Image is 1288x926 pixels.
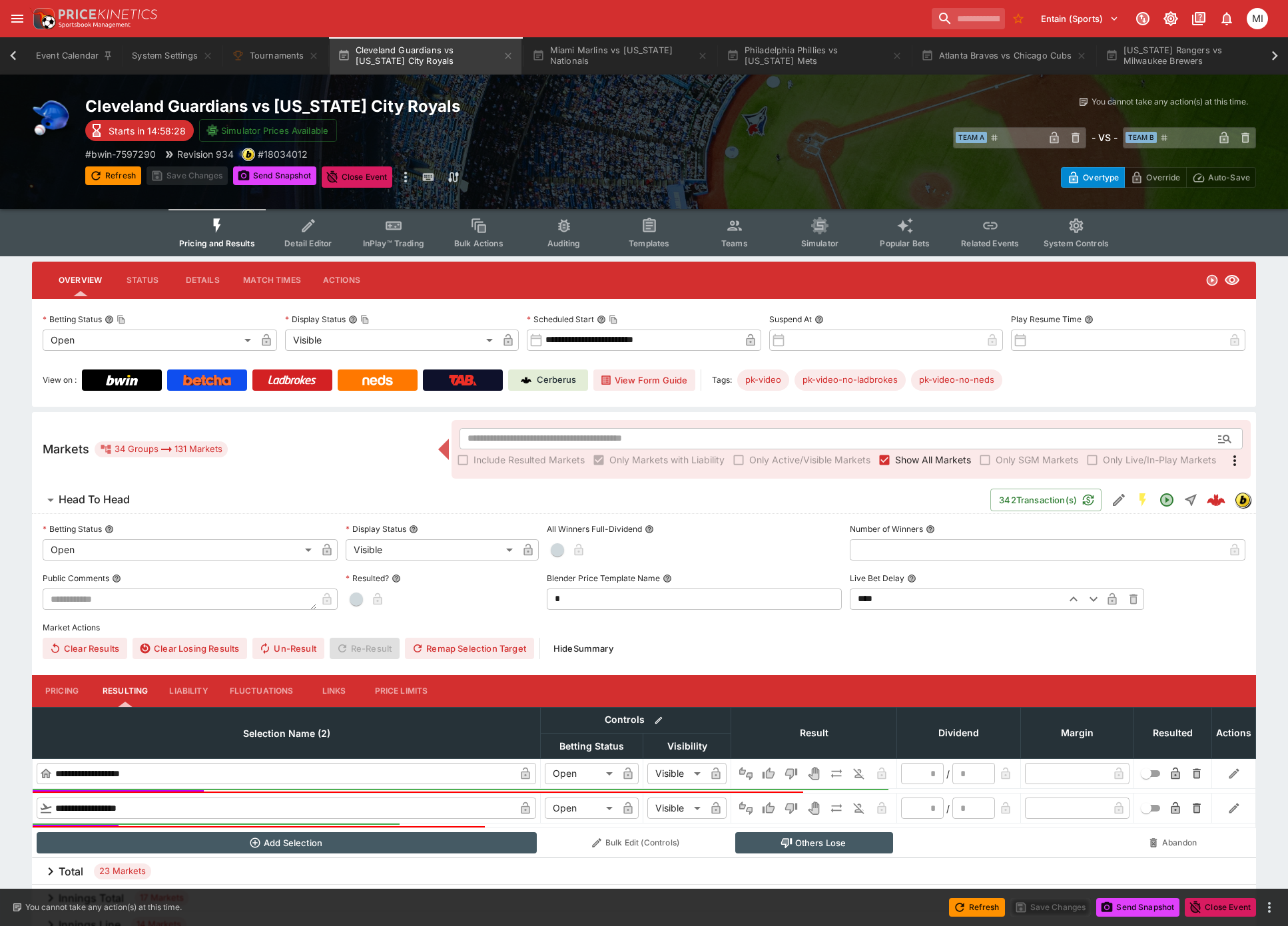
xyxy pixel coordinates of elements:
button: Not Set [735,798,757,819]
button: Eliminated In Play [848,798,870,819]
img: Neds [362,375,392,385]
span: Related Events [961,238,1019,248]
p: Number of Winners [850,523,923,535]
h6: Head To Head [59,493,130,507]
div: bwin [1235,492,1251,508]
img: Cerberus [521,375,531,385]
button: Copy To Clipboard [360,315,370,324]
button: Betting Status [105,525,114,534]
button: Blender Price Template Name [663,574,672,583]
button: Live Bet Delay [907,574,916,583]
p: Play Resume Time [1011,314,1082,325]
p: You cannot take any action(s) at this time. [1092,96,1248,108]
span: Auditing [547,238,580,248]
p: Revision 934 [177,147,234,161]
button: Others Lose [735,832,893,853]
th: Result [731,707,897,758]
p: Starts in 14:58:28 [109,124,186,138]
button: Details [172,264,232,296]
span: InPlay™ Trading [363,238,424,248]
div: Visible [647,763,705,784]
div: Visible [285,330,498,351]
span: Pricing and Results [179,238,255,248]
button: Scheduled StartCopy To Clipboard [597,315,606,324]
button: Display StatusCopy To Clipboard [348,315,358,324]
div: michael.wilczynski [1247,8,1268,29]
p: All Winners Full-Dividend [547,523,642,535]
svg: More [1227,453,1243,469]
button: Links [304,675,364,707]
button: System Settings [124,37,220,75]
p: Copy To Clipboard [85,147,156,161]
span: Team A [956,132,987,143]
button: Un-Result [252,638,324,659]
span: Include Resulted Markets [474,453,585,467]
span: Selection Name (2) [228,726,345,742]
span: Show All Markets [895,453,971,467]
button: SGM Enabled [1131,488,1155,512]
button: Lose [781,798,802,819]
svg: Visible [1224,272,1240,288]
button: Override [1124,167,1186,188]
img: Betcha [183,375,231,385]
button: Pricing [32,675,92,707]
button: Liability [159,675,218,707]
span: Betting Status [545,738,639,754]
button: Price Limits [364,675,439,707]
p: Display Status [285,314,346,325]
button: more [398,166,414,188]
span: Detail Editor [284,238,332,248]
th: Margin [1021,707,1134,758]
button: Straight [1179,488,1203,512]
label: View on : [43,369,77,391]
svg: Open [1205,274,1219,287]
button: Not Set [735,763,757,784]
th: Resulted [1134,707,1212,758]
button: Lose [781,763,802,784]
button: Remap Selection Target [405,638,534,659]
button: Send Snapshot [233,166,316,185]
img: Sportsbook Management [59,22,131,28]
p: Cerberus [537,373,576,387]
button: Cleveland Guardians vs [US_STATE] City Royals [330,37,521,75]
button: View Form Guide [593,369,695,391]
span: Only SGM Markets [996,453,1078,467]
button: Refresh [949,898,1005,917]
div: Event type filters [168,209,1120,256]
button: Actions [312,264,372,296]
button: Bulk edit [650,712,667,729]
button: Push [826,798,847,819]
img: Bwin [106,375,138,385]
button: Overtype [1061,167,1125,188]
a: Cerberus [508,369,588,391]
div: 34 Groups 131 Markets [100,441,222,457]
span: Simulator [801,238,838,248]
img: bwin [1235,493,1250,507]
p: Live Bet Delay [850,573,904,584]
button: Add Selection [37,832,537,853]
button: Eliminated In Play [848,763,870,784]
span: Only Markets with Liability [609,453,725,467]
button: Win [758,798,779,819]
img: baseball.png [32,96,75,138]
img: Ladbrokes [268,375,316,385]
div: Betting Target: cerberus [737,369,789,391]
p: Display Status [346,523,406,535]
label: Market Actions [43,618,1245,638]
img: TabNZ [449,375,477,385]
img: logo-cerberus--red.svg [1207,491,1225,509]
span: System Controls [1044,238,1109,248]
p: Public Comments [43,573,109,584]
button: Close Event [322,166,393,188]
button: more [1261,899,1277,915]
p: Override [1146,170,1180,184]
span: Teams [721,238,748,248]
button: Fluctuations [219,675,304,707]
span: Team B [1126,132,1157,143]
button: All Winners Full-Dividend [645,525,654,534]
label: Tags: [712,369,732,391]
button: 342Transaction(s) [990,489,1102,511]
button: Public Comments [112,574,121,583]
button: Select Tenant [1033,8,1127,29]
p: Overtype [1083,170,1119,184]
